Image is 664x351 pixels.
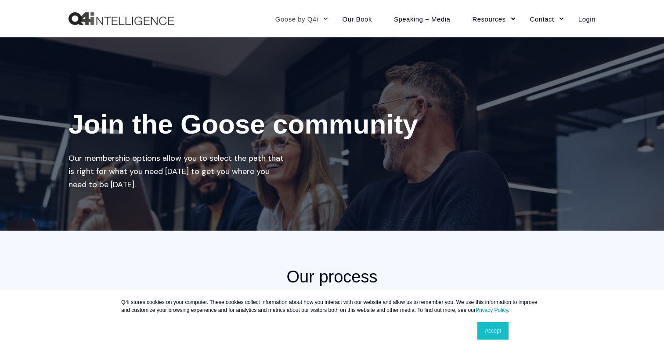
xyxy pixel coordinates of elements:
a: Back to Home [69,12,174,25]
div: Our membership options allow you to select the path that is right for what you need [DATE] to get... [69,152,288,191]
p: Q4i stores cookies on your computer. These cookies collect information about how you interact wit... [121,298,543,314]
h2: Our process [185,266,479,288]
a: Privacy Policy [476,307,508,313]
img: Q4intelligence, LLC logo [69,12,174,25]
span: Join the Goose community [69,109,418,139]
a: Accept [477,322,509,340]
